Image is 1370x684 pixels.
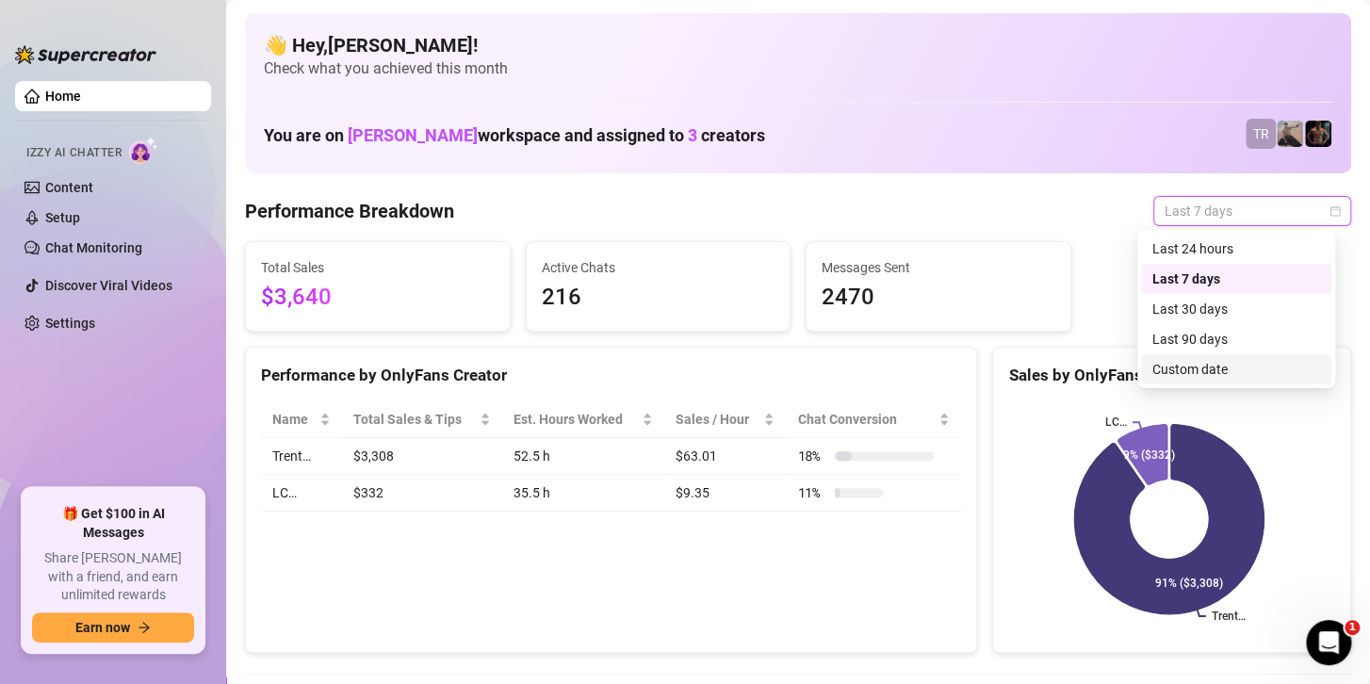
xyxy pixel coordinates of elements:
[45,316,95,331] a: Settings
[664,475,787,512] td: $9.35
[542,257,775,278] span: Active Chats
[261,438,342,475] td: Trent…
[664,401,787,438] th: Sales / Hour
[272,409,316,430] span: Name
[342,438,502,475] td: $3,308
[32,549,194,605] span: Share [PERSON_NAME] with a friend, and earn unlimited rewards
[45,180,93,195] a: Content
[1152,269,1320,289] div: Last 7 days
[45,240,142,255] a: Chat Monitoring
[1305,121,1331,147] img: Trent
[45,89,81,104] a: Home
[688,125,697,145] span: 3
[1253,123,1269,144] span: TR
[264,32,1332,58] h4: 👋 Hey, [PERSON_NAME] !
[502,475,664,512] td: 35.5 h
[15,45,156,64] img: logo-BBDzfeDw.svg
[822,257,1055,278] span: Messages Sent
[797,409,935,430] span: Chat Conversion
[1141,294,1331,324] div: Last 30 days
[129,137,158,164] img: AI Chatter
[32,612,194,643] button: Earn nowarrow-right
[502,438,664,475] td: 52.5 h
[353,409,476,430] span: Total Sales & Tips
[261,363,961,388] div: Performance by OnlyFans Creator
[1141,264,1331,294] div: Last 7 days
[1345,620,1360,635] span: 1
[822,280,1055,316] span: 2470
[1152,359,1320,380] div: Custom date
[1152,238,1320,259] div: Last 24 hours
[542,280,775,316] span: 216
[1141,324,1331,354] div: Last 90 days
[1152,329,1320,350] div: Last 90 days
[261,401,342,438] th: Name
[1105,415,1127,429] text: LC…
[45,278,172,293] a: Discover Viral Videos
[664,438,787,475] td: $63.01
[32,505,194,542] span: 🎁 Get $100 in AI Messages
[1152,299,1320,319] div: Last 30 days
[1141,234,1331,264] div: Last 24 hours
[786,401,961,438] th: Chat Conversion
[1306,620,1351,665] iframe: Intercom live chat
[264,58,1332,79] span: Check what you achieved this month
[261,280,495,316] span: $3,640
[245,198,454,224] h4: Performance Breakdown
[342,475,502,512] td: $332
[676,409,760,430] span: Sales / Hour
[1212,610,1246,623] text: Trent…
[797,482,827,503] span: 11 %
[1141,354,1331,384] div: Custom date
[797,446,827,466] span: 18 %
[264,125,765,146] h1: You are on workspace and assigned to creators
[1277,121,1303,147] img: LC
[45,210,80,225] a: Setup
[348,125,478,145] span: [PERSON_NAME]
[1008,363,1335,388] div: Sales by OnlyFans Creator
[342,401,502,438] th: Total Sales & Tips
[1329,205,1341,217] span: calendar
[514,409,638,430] div: Est. Hours Worked
[1165,197,1340,225] span: Last 7 days
[261,475,342,512] td: LC…
[26,144,122,162] span: Izzy AI Chatter
[75,620,130,635] span: Earn now
[261,257,495,278] span: Total Sales
[138,621,151,634] span: arrow-right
